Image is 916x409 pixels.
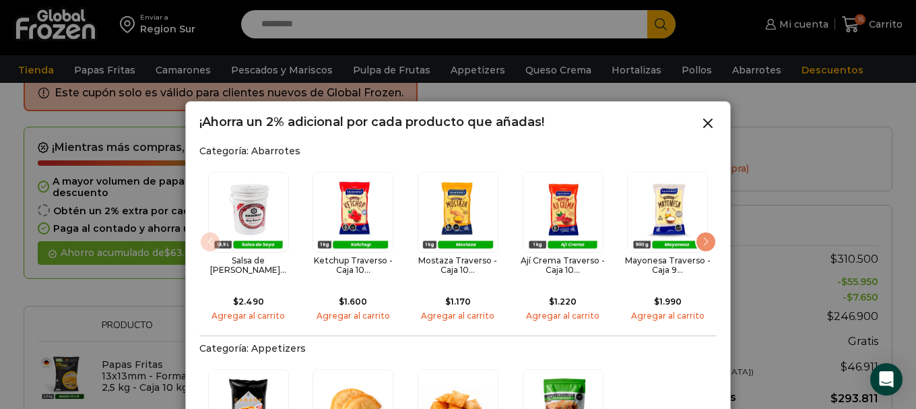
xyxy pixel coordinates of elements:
span: $ [233,296,238,307]
h2: Ketchup Traverso - Caja 10... [309,256,398,276]
bdi: 1.220 [549,296,577,307]
h2: ¡Ahorra un 2% adicional por cada producto que añadas! [199,115,544,130]
span: $ [339,296,344,307]
h2: Categoría: Abarrotes [199,146,717,157]
h2: Categoría: Appetizers [199,343,717,354]
span: $ [445,296,451,307]
bdi: 1.170 [445,296,471,307]
span: $ [549,296,554,307]
bdi: 1.990 [654,296,682,307]
a: Agregar al carrito [623,311,712,321]
div: 1 / 8 [199,164,298,329]
a: Agregar al carrito [204,311,293,321]
h2: Ají Crema Traverso - Caja 10... [519,256,608,276]
bdi: 1.600 [339,296,367,307]
div: Open Intercom Messenger [870,363,903,396]
a: Agregar al carrito [309,311,398,321]
h2: Mayonesa Traverso - Caja 9... [623,256,712,276]
div: 2 / 8 [304,164,403,329]
div: Next slide [695,231,717,253]
span: $ [654,296,659,307]
div: 3 / 8 [409,164,507,329]
h2: Salsa de [PERSON_NAME]... [204,256,293,276]
a: Agregar al carrito [519,311,608,321]
a: Agregar al carrito [414,311,502,321]
h2: Mostaza Traverso - Caja 10... [414,256,502,276]
div: 5 / 8 [618,164,717,329]
div: 4 / 8 [514,164,612,329]
bdi: 2.490 [233,296,264,307]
